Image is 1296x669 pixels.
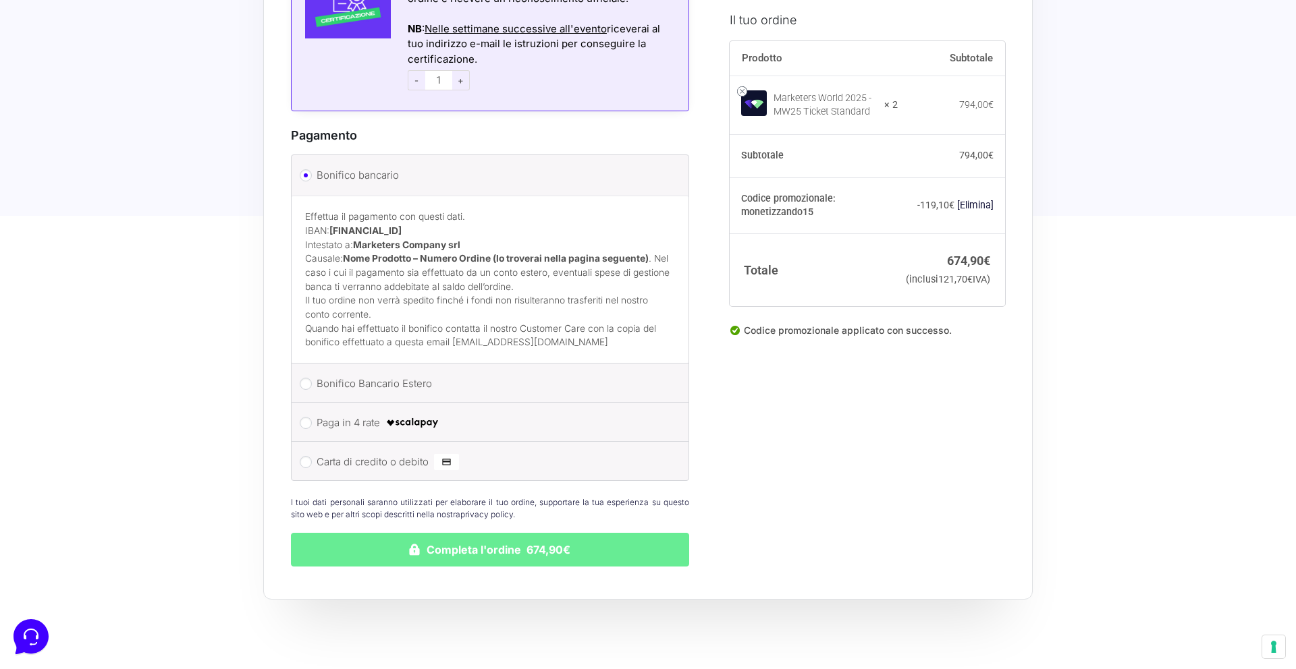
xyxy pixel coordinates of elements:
[11,616,51,657] iframe: Customerly Messenger Launcher
[774,91,875,118] div: Marketers World 2025 - MW25 Ticket Standard
[22,54,115,65] span: Le tue conversazioni
[730,233,898,306] th: Totale
[343,253,649,264] strong: Nome Prodotto – Numero Ordine (lo troverai nella pagina seguente)
[353,239,460,250] strong: Marketers Company srl
[949,200,954,210] span: €
[957,200,994,210] a: Rimuovi il codice promozionale monetizzando15
[22,167,105,178] span: Trova una risposta
[408,6,672,22] div: Azioni del messaggio
[305,210,675,293] p: Effettua il pagamento con questi dati. IBAN: Intestato a: Causale: . Nel caso i cui il pagamento ...
[947,254,990,268] bdi: 674,90
[117,452,153,464] p: Messaggi
[967,273,973,285] span: €
[11,433,94,464] button: Home
[959,98,994,109] bdi: 794,00
[408,22,422,35] strong: NB
[884,98,898,111] strong: × 2
[144,167,248,178] a: Apri Centro Assistenza
[291,533,689,566] button: Completa l'ordine 674,90€
[730,177,898,234] th: Codice promozionale: monetizzando15
[305,293,675,321] p: Il tuo ordine non verrà spedito finché i fondi non risulteranno trasferiti nel nostro conto corre...
[906,273,990,285] small: (inclusi IVA)
[408,22,672,67] div: : riceverai al tuo indirizzo e-mail le istruzioni per conseguire la certificazione.
[1262,635,1285,658] button: Le tue preferenze relative al consenso per le tecnologie di tracciamento
[434,454,459,470] img: Carta di credito o debito
[898,177,1005,234] td: -
[938,273,973,285] span: 121,70
[22,113,248,140] button: Inizia una conversazione
[408,70,425,90] span: -
[730,134,898,177] th: Subtotale
[452,70,470,90] span: +
[317,165,659,185] label: Bonifico bancario
[176,433,259,464] button: Aiuto
[291,496,689,521] p: I tuoi dati personali saranno utilizzati per elaborare il tuo ordine, supportare la tua esperienz...
[730,322,1005,348] div: Codice promozionale applicato con successo.
[983,254,990,268] span: €
[425,22,607,35] span: Nelle settimane successive all'evento
[988,150,994,161] span: €
[959,150,994,161] bdi: 794,00
[30,196,221,210] input: Cerca un articolo...
[43,76,70,103] img: dark
[988,98,994,109] span: €
[317,413,659,433] label: Paga in 4 rate
[329,225,402,236] strong: [FINANCIAL_ID]
[425,70,452,90] input: 1
[208,452,227,464] p: Aiuto
[730,40,898,76] th: Prodotto
[741,90,767,115] img: Marketers World 2025 - MW25 Ticket Standard
[88,121,199,132] span: Inizia una conversazione
[40,452,63,464] p: Home
[730,10,1005,28] h3: Il tuo ordine
[385,415,439,431] img: scalapay-logo-black.png
[11,11,227,32] h2: Ciao da Marketers 👋
[317,374,659,394] label: Bonifico Bancario Estero
[291,126,689,144] h3: Pagamento
[94,433,177,464] button: Messaggi
[317,452,659,472] label: Carta di credito o debito
[460,509,513,519] a: privacy policy
[920,200,954,210] span: 119,10
[305,322,675,349] p: Quando hai effettuato il bonifico contatta il nostro Customer Care con la copia del bonifico effe...
[65,76,92,103] img: dark
[898,40,1005,76] th: Subtotale
[22,76,49,103] img: dark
